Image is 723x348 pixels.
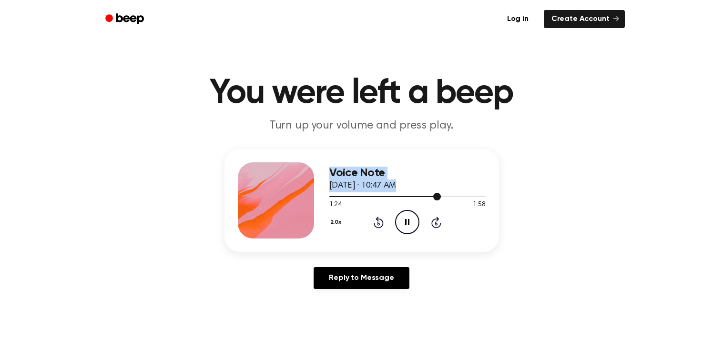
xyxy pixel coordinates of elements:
[498,8,538,30] a: Log in
[329,181,396,190] span: [DATE] · 10:47 AM
[179,118,545,134] p: Turn up your volume and press play.
[329,200,342,210] span: 1:24
[118,76,606,110] h1: You were left a beep
[473,200,485,210] span: 1:58
[314,267,409,289] a: Reply to Message
[544,10,625,28] a: Create Account
[329,214,345,230] button: 2.0x
[329,167,486,179] h3: Voice Note
[99,10,153,29] a: Beep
